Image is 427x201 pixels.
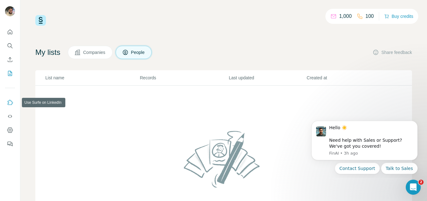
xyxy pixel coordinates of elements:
p: 100 [365,13,374,20]
button: Dashboard [5,124,15,136]
button: Enrich CSV [5,54,15,65]
iframe: Intercom live chat [406,180,421,195]
button: Use Surfe on LinkedIn [5,97,15,108]
span: People [131,49,145,56]
button: Share feedback [373,49,412,56]
img: Surfe Logo [35,15,46,26]
button: Buy credits [384,12,413,21]
button: My lists [5,68,15,79]
p: List name [45,75,139,81]
iframe: Intercom notifications message [302,115,427,178]
p: 1,000 [339,13,352,20]
button: Use Surfe API [5,111,15,122]
button: Feedback [5,138,15,150]
p: Last updated [229,75,306,81]
span: 2 [419,180,424,185]
button: Search [5,40,15,51]
p: Created at [307,75,384,81]
span: Companies [83,49,106,56]
img: No lists found [181,125,266,193]
button: Quick start [5,26,15,38]
p: Records [140,75,228,81]
h4: My lists [35,47,60,57]
img: Avatar [5,6,15,16]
